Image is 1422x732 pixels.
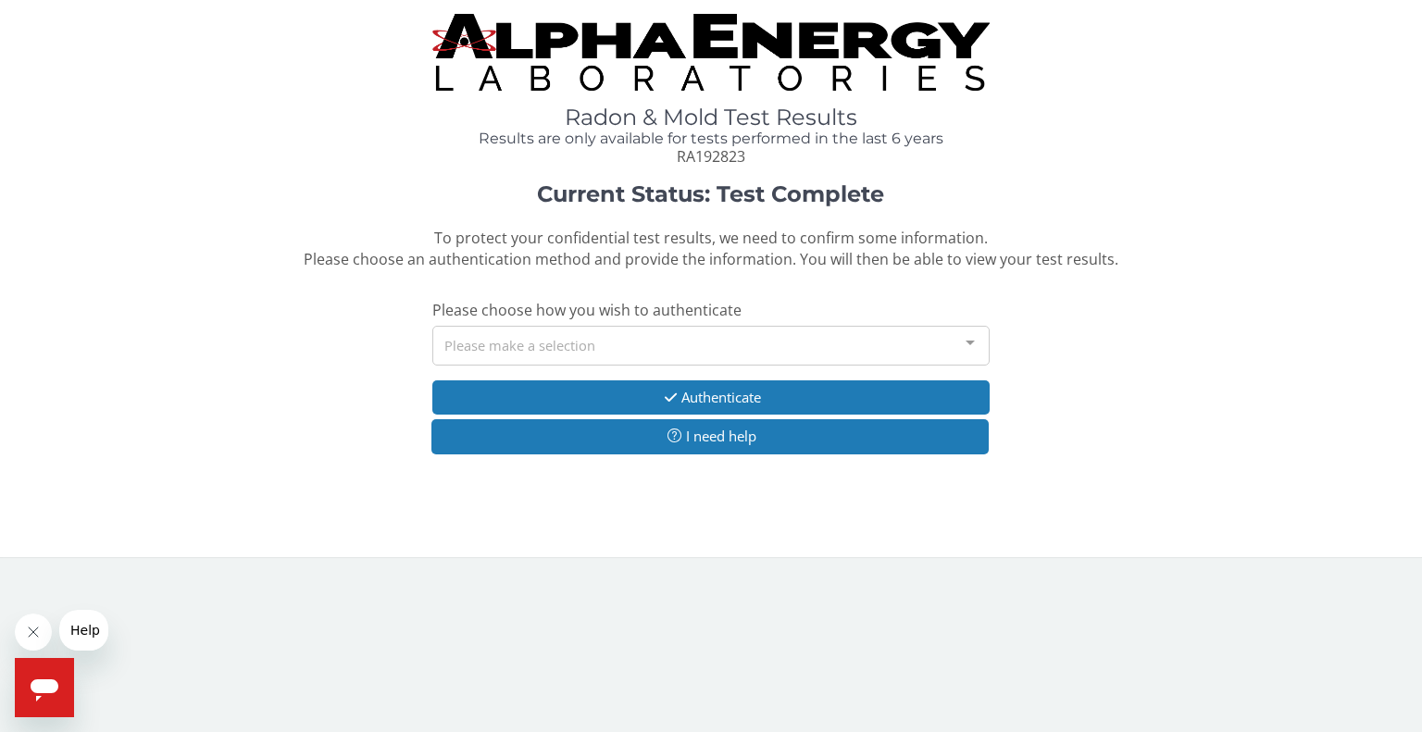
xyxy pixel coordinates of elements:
[15,614,52,651] iframe: Close message
[432,105,990,130] h1: Radon & Mold Test Results
[15,658,74,717] iframe: Button to launch messaging window
[59,610,108,651] iframe: Message from company
[432,380,990,415] button: Authenticate
[432,300,742,320] span: Please choose how you wish to authenticate
[432,130,990,147] h4: Results are only available for tests performed in the last 6 years
[677,146,745,167] span: RA192823
[444,334,595,355] span: Please make a selection
[432,14,990,91] img: TightCrop.jpg
[537,180,884,207] strong: Current Status: Test Complete
[304,228,1118,269] span: To protect your confidential test results, we need to confirm some information. Please choose an ...
[431,419,989,453] button: I need help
